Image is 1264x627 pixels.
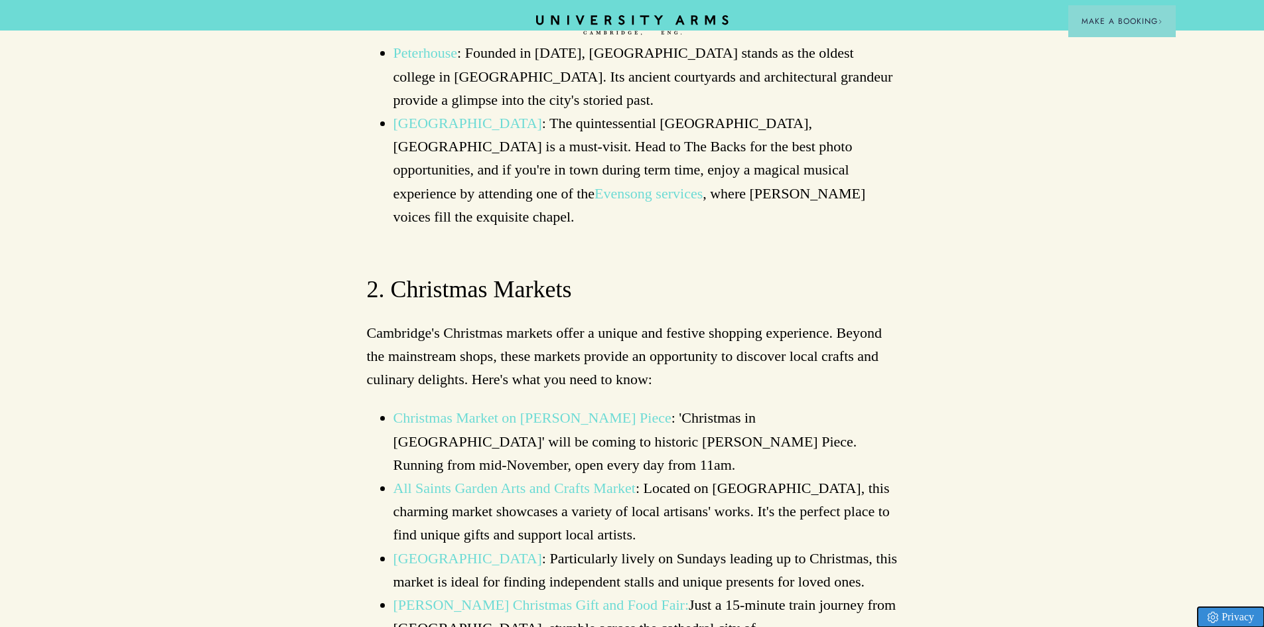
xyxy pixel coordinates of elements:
li: : Located on [GEOGRAPHIC_DATA], this charming market showcases a variety of local artisans' works... [393,476,898,547]
button: Make a BookingArrow icon [1068,5,1176,37]
a: Peterhouse [393,44,458,61]
h3: 2. Christmas Markets [367,274,898,306]
a: [GEOGRAPHIC_DATA] [393,115,542,131]
img: Privacy [1208,612,1218,623]
img: Arrow icon [1158,19,1162,24]
p: Cambridge's Christmas markets offer a unique and festive shopping experience. Beyond the mainstre... [367,321,898,391]
a: [PERSON_NAME] Christmas Gift and Food Fair: [393,596,689,613]
a: All Saints Garden Arts and Crafts Market [393,480,636,496]
a: [GEOGRAPHIC_DATA] [393,550,542,567]
a: Home [536,15,729,36]
li: : 'Christmas in [GEOGRAPHIC_DATA]' will be coming to historic [PERSON_NAME] Piece. Running from m... [393,406,898,476]
a: Evensong services [595,185,703,202]
span: Make a Booking [1082,15,1162,27]
a: Privacy [1198,607,1264,627]
a: Christmas Market on [PERSON_NAME] Piece [393,409,671,426]
li: : Particularly lively on Sundays leading up to Christmas, this market is ideal for finding indepe... [393,547,898,593]
li: : Founded in [DATE], [GEOGRAPHIC_DATA] stands as the oldest college in [GEOGRAPHIC_DATA]. Its anc... [393,41,898,111]
li: : The quintessential [GEOGRAPHIC_DATA], [GEOGRAPHIC_DATA] is a must-visit. Head to The Backs for ... [393,111,898,228]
